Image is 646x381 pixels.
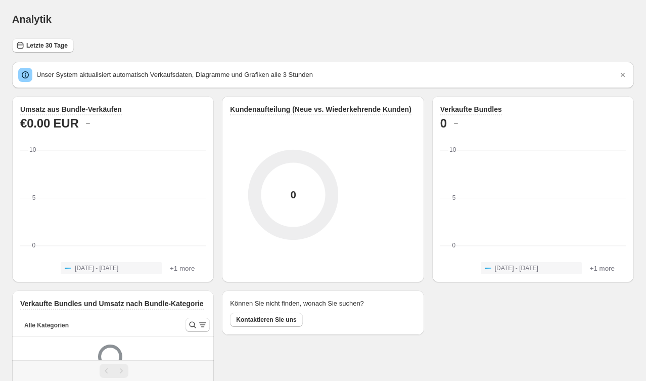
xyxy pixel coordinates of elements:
span: Unser System aktualisiert automatisch Verkaufsdaten, Diagramme und Grafiken alle 3 Stunden [36,71,313,78]
span: Letzte 30 Tage [26,41,68,50]
span: Alle Kategorien [24,321,69,329]
img: Empty search results [98,345,128,375]
span: [DATE] - [DATE] [75,264,118,272]
h3: Verkaufte Bundles [440,104,502,114]
button: Letzte 30 Tage [12,38,74,53]
button: Kontaktieren Sie uns [230,313,302,327]
text: 10 [29,146,36,153]
text: 5 [32,194,36,201]
text: 5 [452,194,455,201]
button: +1 more [587,262,618,274]
button: Dismiss notification [616,68,630,82]
button: Search and filter results [186,318,210,332]
text: 0 [32,242,36,249]
button: [DATE] - [DATE] [481,262,582,274]
h2: €0.00 EUR [20,115,79,132]
nav: Pagination [12,360,214,381]
h3: Verkaufte Bundles und Umsatz nach Bundle-Kategorie [20,299,204,309]
h2: 0 [440,115,447,132]
button: [DATE] - [DATE] [61,262,162,274]
span: Kontaktieren Sie uns [236,316,296,324]
h2: Können Sie nicht finden, wonach Sie suchen? [230,299,364,309]
h3: Umsatz aus Bundle-Verkäufen [20,104,122,114]
button: +1 more [167,262,198,274]
text: 10 [449,146,456,153]
span: [DATE] - [DATE] [495,264,538,272]
text: 0 [452,242,455,249]
h1: Analytik [12,13,52,25]
h3: Kundenaufteilung (Neue vs. Wiederkehrende Kunden) [230,104,411,114]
